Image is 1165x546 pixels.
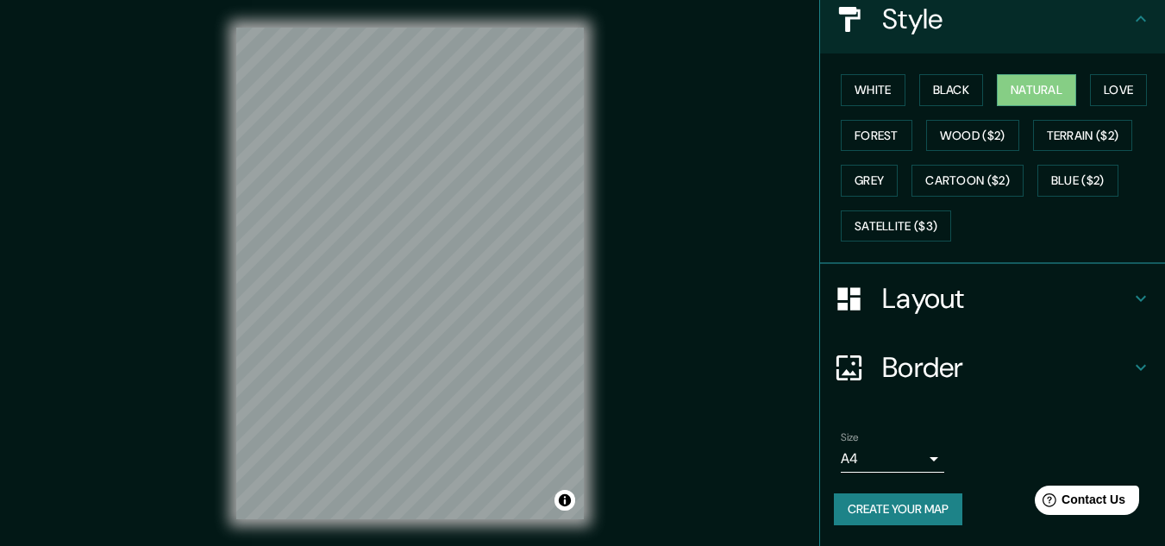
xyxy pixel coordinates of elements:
[841,120,912,152] button: Forest
[820,264,1165,333] div: Layout
[1033,120,1133,152] button: Terrain ($2)
[882,2,1131,36] h4: Style
[882,350,1131,385] h4: Border
[997,74,1076,106] button: Natural
[841,74,905,106] button: White
[236,28,584,519] canvas: Map
[841,210,951,242] button: Satellite ($3)
[820,333,1165,402] div: Border
[1037,165,1118,197] button: Blue ($2)
[1090,74,1147,106] button: Love
[926,120,1019,152] button: Wood ($2)
[841,430,859,445] label: Size
[841,445,944,473] div: A4
[834,493,962,525] button: Create your map
[1012,479,1146,527] iframe: Help widget launcher
[882,281,1131,316] h4: Layout
[841,165,898,197] button: Grey
[911,165,1024,197] button: Cartoon ($2)
[919,74,984,106] button: Black
[554,490,575,511] button: Toggle attribution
